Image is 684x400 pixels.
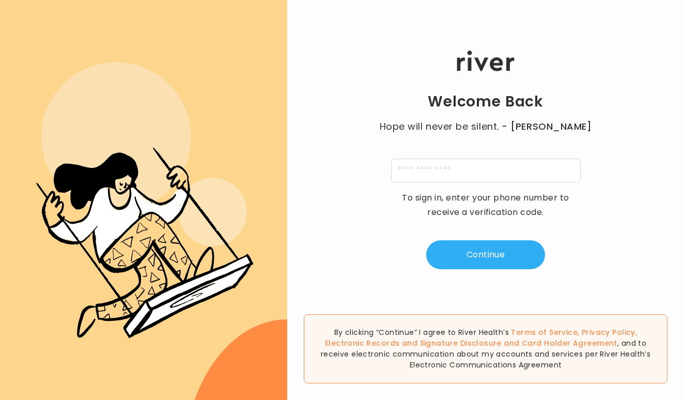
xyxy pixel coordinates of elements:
[321,338,650,370] span: , and to receive electronic communication about my accounts and services per River Health’s Elect...
[304,314,667,383] div: By clicking “Continue” I agree to River Health’s
[369,119,602,134] p: Hope will never be silent.
[511,327,578,337] a: Terms of Service
[502,119,592,134] span: - [PERSON_NAME]
[522,338,617,348] a: Card Holder Agreement
[325,327,637,348] span: , , and
[428,93,543,111] h1: Welcome Back
[582,327,635,337] a: Privacy Policy
[325,338,502,348] a: Electronic Records and Signature Disclosure
[426,240,545,269] button: Continue
[395,191,576,220] p: To sign in, enter your phone number to receive a verification code.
